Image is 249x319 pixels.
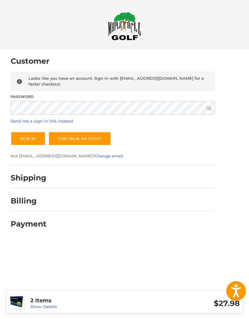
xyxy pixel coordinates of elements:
[29,76,204,87] span: Looks like you have an account. Sign in with [EMAIL_ADDRESS][DOMAIN_NAME] for a faster checkout.
[9,294,24,309] img: TaylorMade Distance + Golf Balls
[11,132,46,146] button: Sign In
[95,153,123,158] a: Change email
[11,94,215,99] label: Password
[11,196,46,206] h2: Billing
[30,304,57,309] a: Show Details
[11,153,215,159] p: Not [EMAIL_ADDRESS][DOMAIN_NAME]? .
[11,119,73,123] a: Send me a sign-in link instead
[30,297,135,304] h3: 2 Items
[11,219,46,229] h2: Payment
[11,173,46,183] h2: Shipping
[135,299,240,308] h3: $27.98
[48,132,111,146] a: Continue as guest
[108,12,141,40] img: Maple Hill Golf
[11,56,49,66] h2: Customer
